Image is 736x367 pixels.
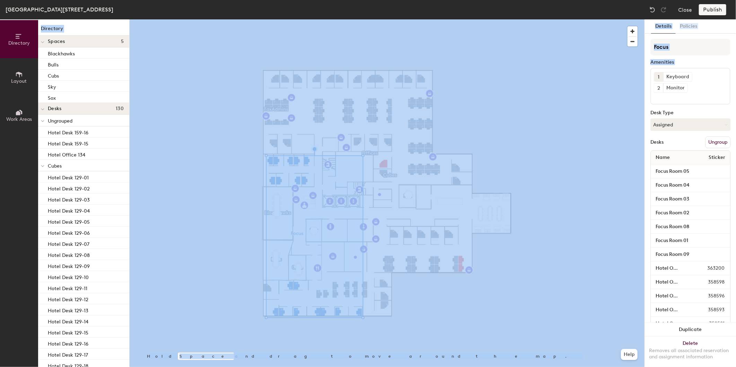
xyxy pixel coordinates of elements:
p: Hotel Desk 129-15 [48,328,88,336]
span: Ungrouped [48,118,72,124]
p: Hotel Desk 129-05 [48,217,90,225]
p: Hotel Desk 159-16 [48,128,88,136]
span: Directory [8,40,30,46]
p: Sky [48,82,56,90]
p: Cubs [48,71,59,79]
button: Close [678,4,692,15]
img: Undo [649,6,656,13]
div: Removes all associated reservation and assignment information [649,348,732,360]
input: Unnamed desk [652,236,729,245]
div: Desk Type [650,110,730,116]
p: Hotel Desk 129-13 [48,306,88,314]
span: 130 [116,106,124,111]
button: 1 [654,72,663,81]
input: Unnamed desk [652,167,729,176]
input: Unnamed desk [652,319,692,329]
p: Sox [48,93,56,101]
p: Hotel Office 134 [48,150,85,158]
button: Help [621,349,638,360]
div: Amenities [650,60,730,65]
span: 1 [658,73,660,81]
p: Blackhawks [48,49,75,57]
span: Work Areas [6,116,32,122]
p: Hotel Desk 129-11 [48,284,87,292]
input: Unnamed desk [652,305,691,315]
button: Details [651,19,676,34]
input: Unnamed desk [652,291,691,301]
span: Desks [48,106,61,111]
p: Hotel Desk 129-03 [48,195,90,203]
div: Keyboard [663,72,692,81]
p: Hotel Desk 129-08 [48,250,90,258]
span: 358596 [691,292,729,300]
input: Unnamed desk [652,208,729,218]
button: 2 [654,83,663,92]
span: Name [652,151,673,164]
p: Hotel Desk 129-17 [48,350,88,358]
span: Cubes [48,163,62,169]
span: 2 [657,84,660,92]
p: Hotel Desk 129-16 [48,339,88,347]
input: Unnamed desk [652,263,691,273]
button: Duplicate [645,323,736,337]
img: Redo [660,6,667,13]
span: Layout [11,78,27,84]
p: Hotel Desk 129-12 [48,295,88,303]
p: Hotel Desk 129-01 [48,173,89,181]
span: 358593 [691,306,729,314]
button: DeleteRemoves all associated reservation and assignment information [645,337,736,367]
div: [GEOGRAPHIC_DATA][STREET_ADDRESS] [6,5,113,14]
span: Sticker [705,151,729,164]
div: Monitor [663,83,687,92]
div: Desks [650,140,664,145]
p: Bulls [48,60,59,68]
p: Hotel Desk 129-14 [48,317,88,325]
button: Assigned [650,118,730,131]
h1: Directory [38,25,129,36]
p: Hotel Desk 129-02 [48,184,90,192]
p: Hotel Desk 129-04 [48,206,90,214]
input: Unnamed desk [652,194,729,204]
input: Unnamed desk [652,250,729,259]
span: 5 [121,39,124,44]
span: Spaces [48,39,65,44]
input: Unnamed desk [652,277,691,287]
span: 358598 [691,278,729,286]
input: Unnamed desk [652,180,729,190]
p: Hotel Desk 129-07 [48,239,89,247]
p: Hotel Desk 129-06 [48,228,90,236]
button: Ungroup [705,136,730,148]
p: Hotel Desk 129-09 [48,261,90,269]
p: Hotel Desk 129-10 [48,272,89,280]
button: Policies [676,19,701,34]
span: 363200 [691,265,729,272]
p: Hotel Desk 159-15 [48,139,88,147]
span: 358581 [692,320,729,328]
input: Unnamed desk [652,222,729,232]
